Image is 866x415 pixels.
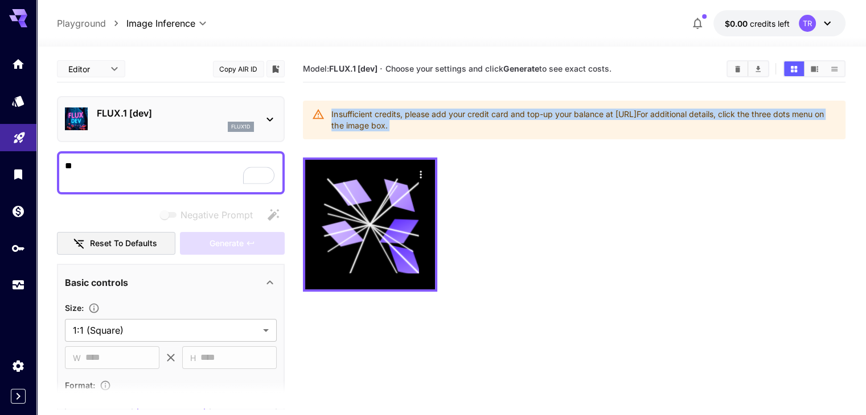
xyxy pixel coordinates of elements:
p: Basic controls [65,276,128,289]
div: Show media in grid viewShow media in video viewShow media in list view [783,60,846,77]
div: Settings [11,359,25,373]
button: Download All [748,61,768,76]
div: Basic controls [65,269,277,296]
div: Library [11,167,25,181]
button: Show media in list view [824,61,844,76]
div: Clear AllDownload All [727,60,769,77]
button: $0.00TR [713,10,846,36]
div: Wallet [11,204,25,218]
p: FLUX.1 [dev] [97,106,254,120]
iframe: Chat Widget [809,360,866,415]
b: Generate [503,64,539,73]
b: FLUX.1 [dev] [329,64,377,73]
p: · [380,62,383,76]
button: Copy AIR ID [213,61,264,77]
div: API Keys [11,241,25,255]
nav: breadcrumb [57,16,126,30]
div: $0.00 [725,18,790,30]
span: Size : [65,303,84,313]
span: Choose your settings and click to see exact costs. [385,64,611,73]
div: Usage [11,278,25,292]
span: Model: [303,64,377,73]
div: Home [11,57,25,71]
textarea: To enrich screen reader interactions, please activate Accessibility in Grammarly extension settings [65,159,277,186]
button: Reset to defaults [57,232,175,255]
div: Models [11,94,25,108]
span: 1:1 (Square) [73,323,258,337]
button: Adjust the dimensions of the generated image by specifying its width and height in pixels, or sel... [84,302,104,314]
span: $0.00 [725,19,750,28]
div: TR [799,15,816,32]
button: Clear All [728,61,748,76]
span: Negative Prompt [180,208,253,222]
p: flux1d [231,123,251,131]
button: Show media in video view [805,61,824,76]
button: Add to library [270,62,281,76]
button: Show media in grid view [784,61,804,76]
div: Insufficient credits, please add your credit card and top-up your balance at [URL] For additional... [331,104,836,136]
a: Playground [57,16,106,30]
button: Expand sidebar [11,389,26,404]
span: Negative prompts are not compatible with the selected model. [158,208,262,222]
span: H [190,351,196,364]
div: Playground [13,127,26,141]
div: Actions [412,165,429,182]
span: W [73,351,81,364]
div: FLUX.1 [dev]flux1d [65,102,277,136]
span: credits left [750,19,790,28]
span: Image Inference [126,16,195,30]
span: Editor [68,63,104,75]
